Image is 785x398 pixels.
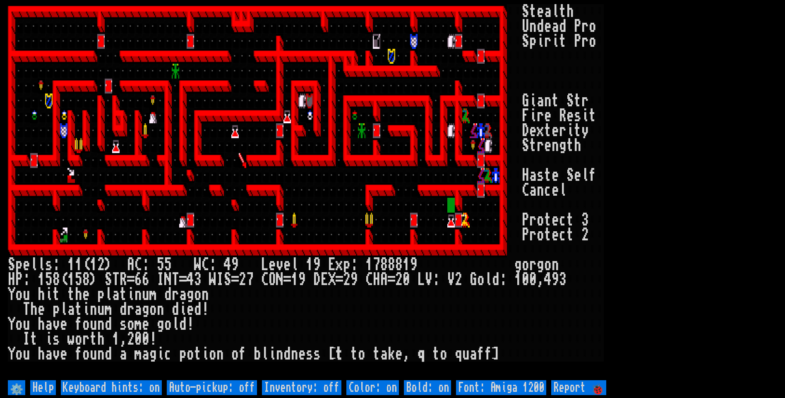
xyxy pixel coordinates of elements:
[544,4,552,19] div: a
[552,123,559,138] div: e
[537,138,544,153] div: r
[485,272,492,287] div: l
[149,287,157,302] div: m
[90,272,97,287] div: )
[589,108,596,123] div: t
[75,317,82,332] div: f
[209,272,216,287] div: W
[15,272,23,287] div: P
[522,94,529,108] div: G
[53,302,60,317] div: p
[97,287,105,302] div: p
[537,108,544,123] div: r
[202,257,209,272] div: C
[142,317,149,332] div: e
[23,347,30,362] div: u
[410,257,418,272] div: 9
[45,287,53,302] div: i
[559,213,567,228] div: c
[529,34,537,49] div: p
[529,168,537,183] div: a
[142,302,149,317] div: g
[522,272,529,287] div: 0
[306,257,313,272] div: 1
[567,213,574,228] div: t
[567,4,574,19] div: h
[328,272,336,287] div: X
[276,272,283,287] div: N
[544,257,552,272] div: o
[187,287,194,302] div: g
[298,272,306,287] div: 9
[395,257,403,272] div: 8
[559,19,567,34] div: d
[537,228,544,242] div: o
[291,272,298,287] div: 1
[529,108,537,123] div: i
[522,108,529,123] div: F
[529,138,537,153] div: t
[38,317,45,332] div: h
[23,317,30,332] div: u
[239,272,246,287] div: 2
[567,168,574,183] div: S
[15,317,23,332] div: o
[179,302,187,317] div: i
[127,302,134,317] div: r
[537,257,544,272] div: g
[514,257,522,272] div: g
[313,257,321,272] div: 9
[67,332,75,347] div: w
[581,228,589,242] div: 2
[373,272,380,287] div: H
[537,4,544,19] div: e
[30,257,38,272] div: l
[403,257,410,272] div: 1
[97,257,105,272] div: 2
[313,272,321,287] div: D
[134,257,142,272] div: C
[380,257,388,272] div: 8
[350,272,358,287] div: 9
[373,257,380,272] div: 7
[187,317,194,332] div: !
[522,228,529,242] div: P
[456,380,546,395] input: Font: Amiga 1200
[134,332,142,347] div: 0
[105,302,112,317] div: m
[120,272,127,287] div: R
[581,123,589,138] div: y
[589,34,596,49] div: o
[60,347,67,362] div: e
[82,302,90,317] div: i
[552,272,559,287] div: 9
[45,272,53,287] div: 5
[552,94,559,108] div: t
[134,287,142,302] div: n
[537,168,544,183] div: s
[581,94,589,108] div: r
[164,257,172,272] div: 5
[537,34,544,49] div: i
[53,287,60,302] div: t
[432,272,440,287] div: :
[187,302,194,317] div: e
[127,287,134,302] div: i
[105,257,112,272] div: )
[97,332,105,347] div: h
[529,19,537,34] div: n
[380,272,388,287] div: A
[246,272,254,287] div: 7
[552,228,559,242] div: e
[574,123,581,138] div: t
[187,272,194,287] div: 4
[269,257,276,272] div: e
[283,272,291,287] div: =
[82,317,90,332] div: o
[127,272,134,287] div: =
[574,19,581,34] div: P
[120,317,127,332] div: s
[291,257,298,272] div: l
[567,94,574,108] div: S
[179,317,187,332] div: d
